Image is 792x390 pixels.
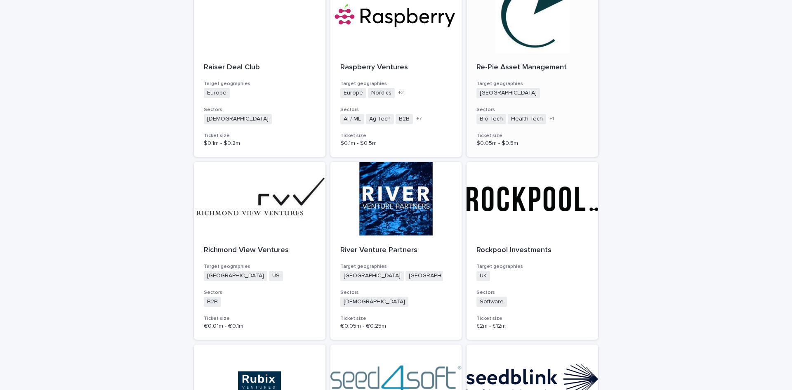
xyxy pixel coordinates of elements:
[476,263,588,270] h3: Target geographies
[340,315,452,322] h3: Ticket size
[204,63,316,72] p: Raiser Deal Club
[476,323,506,329] span: £2m - £12m
[476,80,588,87] h3: Target geographies
[204,289,316,296] h3: Sectors
[204,263,316,270] h3: Target geographies
[194,162,325,340] a: Richmond View VenturesTarget geographies[GEOGRAPHIC_DATA]USSectorsB2BTicket size€0.01m - €0.1m
[476,114,506,124] span: Bio Tech
[549,116,554,121] span: + 1
[340,114,364,124] span: AI / ML
[340,263,452,270] h3: Target geographies
[340,88,366,98] span: Europe
[340,80,452,87] h3: Target geographies
[476,246,588,255] p: Rockpool Investments
[204,114,272,124] span: [DEMOGRAPHIC_DATA]
[396,114,413,124] span: B2B
[204,140,240,146] span: $0.1m - $0.2m
[340,246,452,255] p: River Venture Partners
[476,271,490,281] span: UK
[368,88,395,98] span: Nordics
[476,88,540,98] span: [GEOGRAPHIC_DATA]
[204,297,221,307] span: B2B
[366,114,394,124] span: Ag Tech
[416,116,422,121] span: + 7
[204,132,316,139] h3: Ticket size
[340,63,452,72] p: Raspberry Ventures
[340,289,452,296] h3: Sectors
[340,271,404,281] span: [GEOGRAPHIC_DATA]
[405,271,469,281] span: [GEOGRAPHIC_DATA]
[204,323,243,329] span: €0.01m - €0.1m
[476,289,588,296] h3: Sectors
[476,132,588,139] h3: Ticket size
[204,80,316,87] h3: Target geographies
[398,90,404,95] span: + 2
[476,63,588,72] p: Re-Pie Asset Management
[340,297,408,307] span: [DEMOGRAPHIC_DATA]
[476,140,518,146] span: $0.05m - $0.5m
[476,315,588,322] h3: Ticket size
[204,271,267,281] span: [GEOGRAPHIC_DATA]
[204,315,316,322] h3: Ticket size
[340,140,377,146] span: $0.1m - $0.5m
[340,132,452,139] h3: Ticket size
[204,106,316,113] h3: Sectors
[204,88,230,98] span: Europe
[340,323,386,329] span: €0.05m - €0.25m
[467,162,598,340] a: Rockpool InvestmentsTarget geographiesUKSectorsSoftwareTicket size£2m - £12m
[476,297,507,307] span: Software
[476,106,588,113] h3: Sectors
[204,246,316,255] p: Richmond View Ventures
[269,271,283,281] span: US
[340,106,452,113] h3: Sectors
[330,162,462,340] a: River Venture PartnersTarget geographies[GEOGRAPHIC_DATA][GEOGRAPHIC_DATA]Sectors[DEMOGRAPHIC_DAT...
[508,114,546,124] span: Health Tech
